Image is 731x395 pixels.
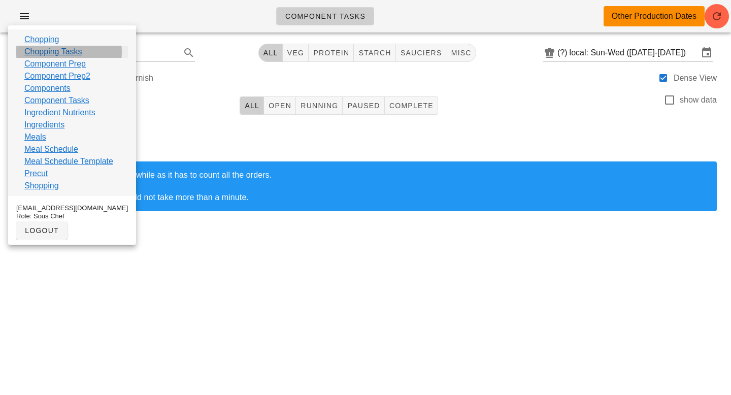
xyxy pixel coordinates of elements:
button: Paused [343,96,384,115]
a: Component Tasks [24,94,89,107]
span: Open [268,102,291,110]
div: (?) [557,48,570,58]
div: [EMAIL_ADDRESS][DOMAIN_NAME] [16,204,128,212]
a: Chopping [24,34,59,46]
span: logout [24,226,59,235]
span: veg [287,49,305,57]
a: Precut [24,168,48,180]
span: Complete [389,102,434,110]
a: Shopping [24,180,59,192]
button: Open [264,96,296,115]
button: sauciers [396,44,447,62]
button: veg [283,44,309,62]
a: Component Prep2 [24,70,90,82]
a: Component Prep [24,58,86,70]
button: misc [446,44,476,62]
span: Paused [347,102,380,110]
span: All [244,102,259,110]
span: Running [300,102,338,110]
button: starch [354,44,395,62]
button: All [240,96,264,115]
a: Meal Schedule [24,143,78,155]
button: All [258,44,283,62]
span: All [263,49,278,57]
a: Ingredient Nutrients [24,107,95,119]
label: show data [680,95,717,105]
span: protein [313,49,349,57]
a: Meals [24,131,46,143]
a: Meal Schedule Template [24,155,113,168]
span: starch [358,49,391,57]
button: logout [16,221,67,240]
span: misc [450,49,471,57]
button: Complete [385,96,438,115]
label: Dense View [674,73,717,83]
span: sauciers [400,49,442,57]
a: Components [24,82,71,94]
div: Role: Sous Chef [16,212,128,220]
a: Component Tasks [276,7,374,25]
a: Chopping Tasks [24,46,82,58]
button: Running [296,96,343,115]
div: Loading tasks... [6,122,725,227]
span: Component Tasks [285,12,365,20]
button: protein [309,44,354,62]
div: Loading tasks can take a while as it has to count all the orders. Please be patient, it should no... [43,170,709,203]
div: Other Production Dates [612,10,696,22]
a: Ingredients [24,119,64,131]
